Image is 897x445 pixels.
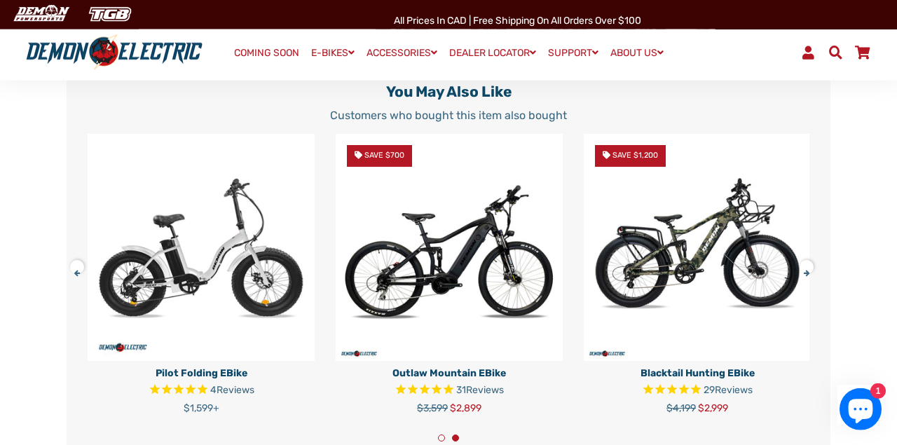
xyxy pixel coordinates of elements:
h2: You may also like [88,83,809,100]
span: Rated 4.7 out of 5 stars 29 reviews [584,383,811,399]
p: Blacktail Hunting eBike [584,366,811,381]
p: Customers who bought this item also bought [88,107,809,124]
span: $2,899 [450,402,481,414]
span: 4 reviews [210,384,254,396]
inbox-online-store-chat: Shopify online store chat [835,388,886,434]
a: ACCESSORIES [362,43,442,63]
span: $4,199 [666,402,696,414]
span: Reviews [715,384,753,396]
span: Reviews [466,384,504,396]
img: Demon Electric logo [21,34,207,71]
a: COMING SOON [229,43,304,63]
a: Pilot Folding eBike Rated 5.0 out of 5 stars 4 reviews $1,599+ [88,361,315,416]
span: $1,599+ [184,402,219,414]
p: Outlaw Mountain eBike [336,366,563,381]
p: Pilot Folding eBike [88,366,315,381]
img: TGB Canada [81,3,139,26]
button: 1 of 2 [438,434,445,441]
button: 2 of 2 [452,434,459,441]
span: All Prices in CAD | Free shipping on all orders over $100 [394,15,641,27]
span: Rated 4.8 out of 5 stars 31 reviews [336,383,563,399]
img: Blacktail Hunting eBike - Demon Electric [584,134,811,361]
a: E-BIKES [306,43,360,63]
img: Pilot Folding eBike - Demon Electric [88,134,315,361]
span: Save $700 [364,151,404,160]
span: Save $1,200 [612,151,658,160]
a: Outlaw Mountain eBike - Demon Electric Save $700 [336,134,563,361]
span: $3,599 [417,402,448,414]
img: Outlaw Mountain eBike - Demon Electric [336,134,563,361]
a: Outlaw Mountain eBike Rated 4.8 out of 5 stars 31 reviews $3,599 $2,899 [336,361,563,416]
span: 29 reviews [704,384,753,396]
a: Blacktail Hunting eBike - Demon Electric Save $1,200 [584,134,811,361]
a: ABOUT US [605,43,669,63]
img: Demon Electric [7,3,74,26]
span: $2,999 [698,402,728,414]
a: DEALER LOCATOR [444,43,541,63]
span: Rated 5.0 out of 5 stars 4 reviews [88,383,315,399]
span: 31 reviews [456,384,504,396]
span: Reviews [217,384,254,396]
a: SUPPORT [543,43,603,63]
a: Blacktail Hunting eBike Rated 4.7 out of 5 stars 29 reviews $4,199 $2,999 [584,361,811,416]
